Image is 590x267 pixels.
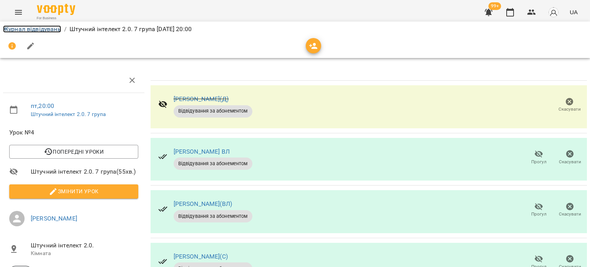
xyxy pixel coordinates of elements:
[174,200,232,207] a: [PERSON_NAME](ВЛ)
[37,16,75,21] span: For Business
[31,102,54,109] a: пт , 20:00
[554,199,585,221] button: Скасувати
[559,159,581,165] span: Скасувати
[570,8,578,16] span: UA
[489,2,501,10] span: 99+
[64,25,66,34] li: /
[31,167,138,176] span: Штучний інтелект 2.0. 7 група ( 55 хв. )
[559,211,581,217] span: Скасувати
[554,95,585,116] button: Скасувати
[15,147,132,156] span: Попередні уроки
[531,159,547,165] span: Прогул
[174,95,229,103] a: [PERSON_NAME](Д)
[559,106,581,113] span: Скасувати
[31,250,138,257] p: Кімната
[174,213,252,220] span: Відвідування за абонементом
[15,187,132,196] span: Змінити урок
[9,3,28,22] button: Menu
[9,184,138,198] button: Змінити урок
[3,25,61,33] a: Журнал відвідувань
[531,211,547,217] span: Прогул
[174,160,252,167] span: Відвідування за абонементом
[554,147,585,168] button: Скасувати
[37,4,75,15] img: Voopty Logo
[9,145,138,159] button: Попередні уроки
[174,253,228,260] a: [PERSON_NAME](С)
[567,5,581,19] button: UA
[174,148,230,155] a: [PERSON_NAME] ВЛ
[523,199,554,221] button: Прогул
[523,147,554,168] button: Прогул
[31,215,77,222] a: [PERSON_NAME]
[70,25,192,34] p: Штучний інтелект 2.0. 7 група [DATE] 20:00
[31,241,138,250] span: Штучний інтелект 2.0.
[31,111,106,117] a: Штучний інтелект 2.0. 7 група
[9,128,138,137] span: Урок №4
[3,25,587,34] nav: breadcrumb
[548,7,559,18] img: avatar_s.png
[174,108,252,114] span: Відвідування за абонементом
